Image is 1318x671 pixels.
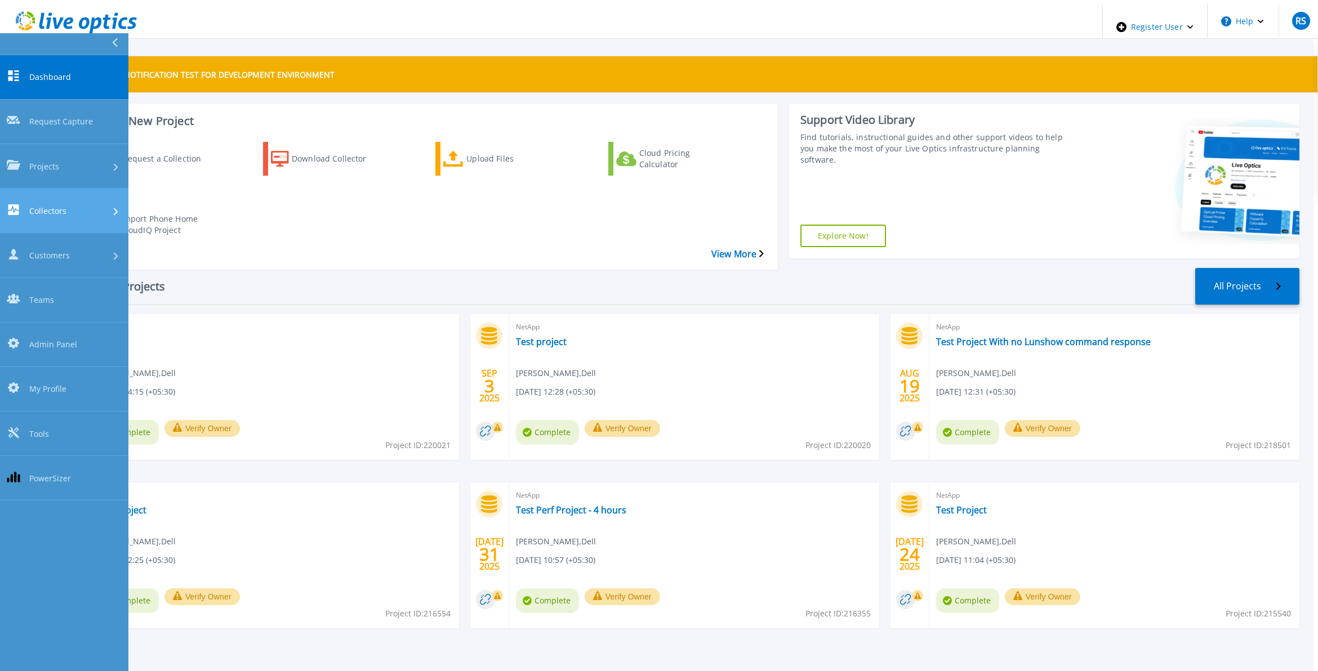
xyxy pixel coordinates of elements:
div: Download Collector [292,145,382,173]
div: Upload Files [466,145,556,173]
span: 19 [900,381,920,391]
span: Project ID: 216355 [805,607,871,620]
span: NetApp [936,321,1293,333]
span: Dashboard [29,71,71,83]
span: Project ID: 218501 [1226,439,1291,451]
span: [PERSON_NAME] , Dell [96,367,176,379]
button: Verify Owner [164,420,240,437]
span: [PERSON_NAME] , Dell [96,535,176,548]
span: RS [1295,16,1306,25]
span: [DATE] 12:28 (+05:30) [516,386,595,398]
span: [PERSON_NAME] , Dell [516,535,596,548]
button: Help [1208,5,1278,38]
div: Support Video Library [800,113,1063,127]
a: Upload Files [435,142,572,176]
span: My Profile [29,383,66,395]
span: NetApp [936,489,1293,502]
a: View More [711,249,764,260]
span: Complete [936,588,999,613]
span: Project ID: 216554 [385,607,451,620]
a: Explore Now! [800,225,886,247]
a: Cloud Pricing Calculator [608,142,745,176]
span: NetApp [96,321,452,333]
a: Test project [516,336,567,347]
span: Complete [516,588,579,613]
span: Customers [29,249,70,261]
button: Verify Owner [1005,588,1080,605]
button: Verify Owner [164,588,240,605]
span: Project ID: 215540 [1226,607,1291,620]
span: Request Capture [29,116,93,128]
span: [PERSON_NAME] , Dell [936,535,1016,548]
span: Project ID: 220021 [385,439,451,451]
span: Project ID: 220020 [805,439,871,451]
div: Cloud Pricing Calculator [639,145,729,173]
div: [DATE] 2025 [899,534,920,575]
span: [DATE] 12:25 (+05:30) [96,554,175,566]
span: [PERSON_NAME] , Dell [516,367,596,379]
span: [PERSON_NAME] , Dell [936,367,1016,379]
span: 31 [479,549,500,559]
span: Complete [516,420,579,445]
button: Verify Owner [585,420,660,437]
div: SEP 2025 [479,365,500,406]
span: Teams [29,294,54,306]
button: Verify Owner [585,588,660,605]
div: Request a Collection [122,145,212,173]
span: NetApp [96,489,452,502]
span: Tools [29,428,49,440]
span: [DATE] 11:04 (+05:30) [936,554,1016,566]
span: Admin Panel [29,338,77,350]
a: Test Project [936,504,987,516]
span: Collectors [29,205,66,217]
button: Verify Owner [1005,420,1080,437]
div: Register User [1103,5,1207,50]
span: 24 [900,549,920,559]
span: [DATE] 12:31 (+05:30) [936,386,1016,398]
span: Projects [29,160,59,172]
span: NetApp [516,321,872,333]
span: PowerSizer [29,472,71,484]
div: [DATE] 2025 [479,534,500,575]
a: Test Project With no Lunshow command response [936,336,1151,347]
div: Find tutorials, instructional guides and other support videos to help you make the most of your L... [800,132,1063,165]
a: Download Collector [263,142,399,176]
a: Request a Collection [90,142,226,176]
h3: Start a New Project [90,115,763,127]
a: All Projects [1195,268,1299,305]
div: AUG 2025 [899,365,920,406]
span: [DATE] 14:15 (+05:30) [96,386,175,398]
span: Complete [936,420,999,445]
span: [DATE] 10:57 (+05:30) [516,554,595,566]
div: Import Phone Home CloudIQ Project [121,211,211,239]
p: THIS IS A NOTIFICATION TEST FOR DEVELOPMENT ENVIRONMENT [88,69,335,80]
span: 3 [484,381,495,391]
span: NetApp [516,489,872,502]
a: Test Perf Project - 4 hours [516,504,626,516]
